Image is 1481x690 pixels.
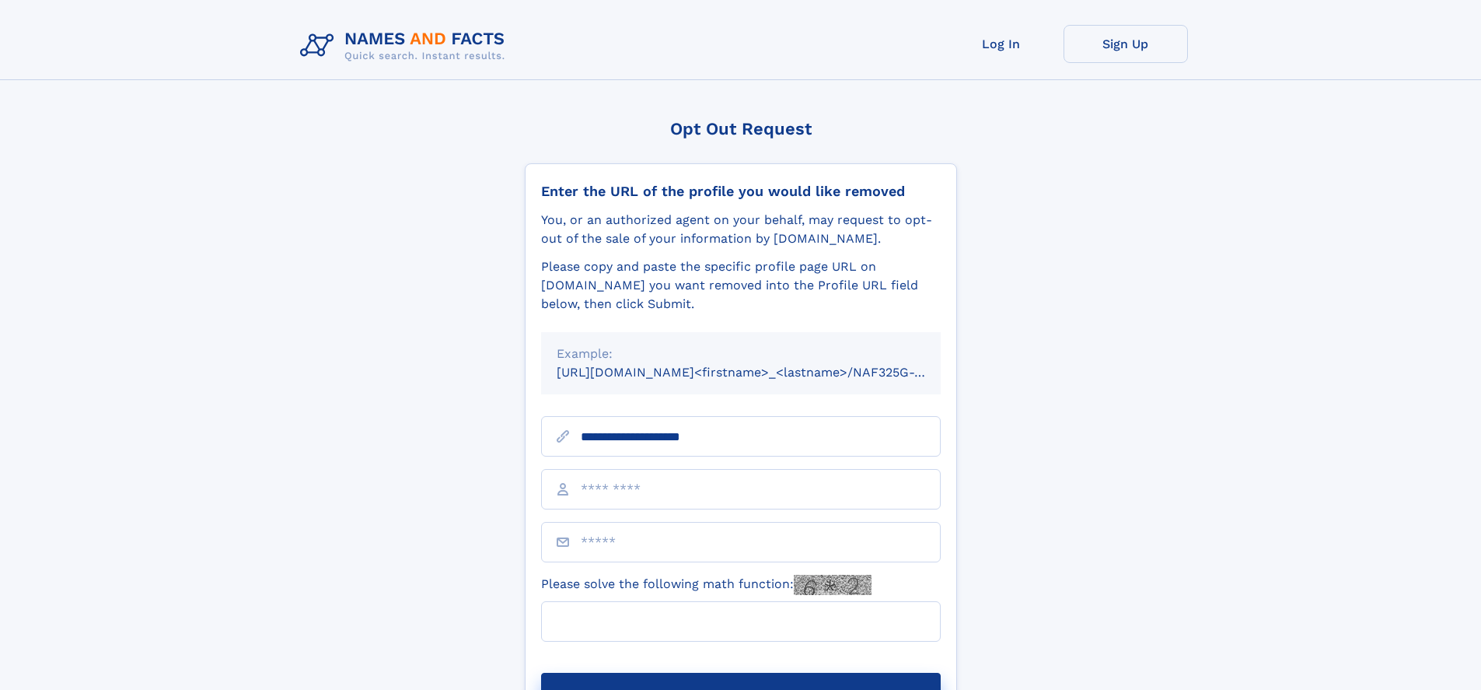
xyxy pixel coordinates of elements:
img: Logo Names and Facts [294,25,518,67]
div: Please copy and paste the specific profile page URL on [DOMAIN_NAME] you want removed into the Pr... [541,257,941,313]
div: Enter the URL of the profile you would like removed [541,183,941,200]
small: [URL][DOMAIN_NAME]<firstname>_<lastname>/NAF325G-xxxxxxxx [557,365,970,380]
a: Log In [939,25,1064,63]
div: Opt Out Request [525,119,957,138]
div: Example: [557,345,925,363]
div: You, or an authorized agent on your behalf, may request to opt-out of the sale of your informatio... [541,211,941,248]
label: Please solve the following math function: [541,575,871,595]
a: Sign Up [1064,25,1188,63]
